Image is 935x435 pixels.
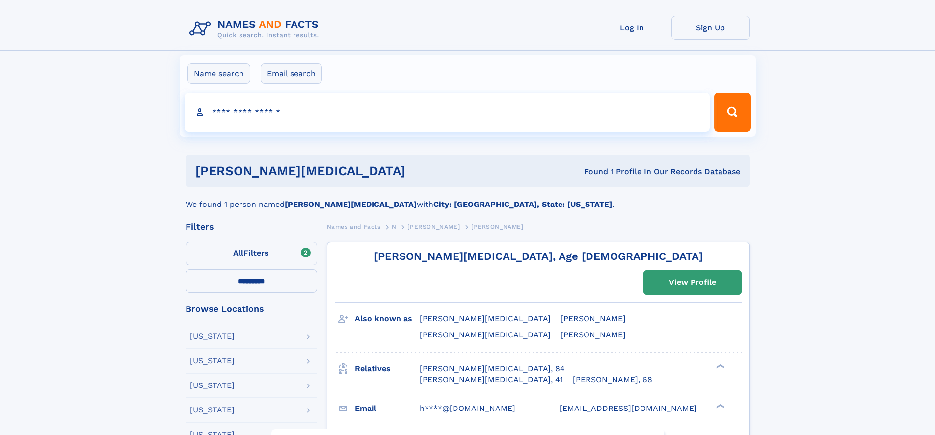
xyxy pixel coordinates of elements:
[471,223,524,230] span: [PERSON_NAME]
[374,250,703,262] a: [PERSON_NAME][MEDICAL_DATA], Age [DEMOGRAPHIC_DATA]
[561,314,626,323] span: [PERSON_NAME]
[495,166,740,177] div: Found 1 Profile In Our Records Database
[392,220,397,232] a: N
[186,187,750,210] div: We found 1 person named with .
[355,360,420,377] h3: Relatives
[593,16,671,40] a: Log In
[186,242,317,265] label: Filters
[561,330,626,339] span: [PERSON_NAME]
[420,374,563,385] a: [PERSON_NAME][MEDICAL_DATA], 41
[407,223,460,230] span: [PERSON_NAME]
[195,165,495,177] h1: [PERSON_NAME][MEDICAL_DATA]
[327,220,381,232] a: Names and Facts
[285,200,417,209] b: [PERSON_NAME][MEDICAL_DATA]
[714,93,750,132] button: Search Button
[420,314,551,323] span: [PERSON_NAME][MEDICAL_DATA]
[714,363,725,369] div: ❯
[573,374,652,385] a: [PERSON_NAME], 68
[392,223,397,230] span: N
[433,200,612,209] b: City: [GEOGRAPHIC_DATA], State: [US_STATE]
[186,16,327,42] img: Logo Names and Facts
[185,93,710,132] input: search input
[644,271,741,294] a: View Profile
[355,400,420,417] h3: Email
[186,222,317,231] div: Filters
[420,363,565,374] a: [PERSON_NAME][MEDICAL_DATA], 84
[560,404,697,413] span: [EMAIL_ADDRESS][DOMAIN_NAME]
[261,63,322,84] label: Email search
[190,333,235,340] div: [US_STATE]
[190,357,235,365] div: [US_STATE]
[669,271,716,294] div: View Profile
[190,406,235,414] div: [US_STATE]
[407,220,460,232] a: [PERSON_NAME]
[671,16,750,40] a: Sign Up
[233,248,243,257] span: All
[714,403,725,409] div: ❯
[420,330,551,339] span: [PERSON_NAME][MEDICAL_DATA]
[355,310,420,327] h3: Also known as
[190,382,235,389] div: [US_STATE]
[186,305,317,313] div: Browse Locations
[187,63,250,84] label: Name search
